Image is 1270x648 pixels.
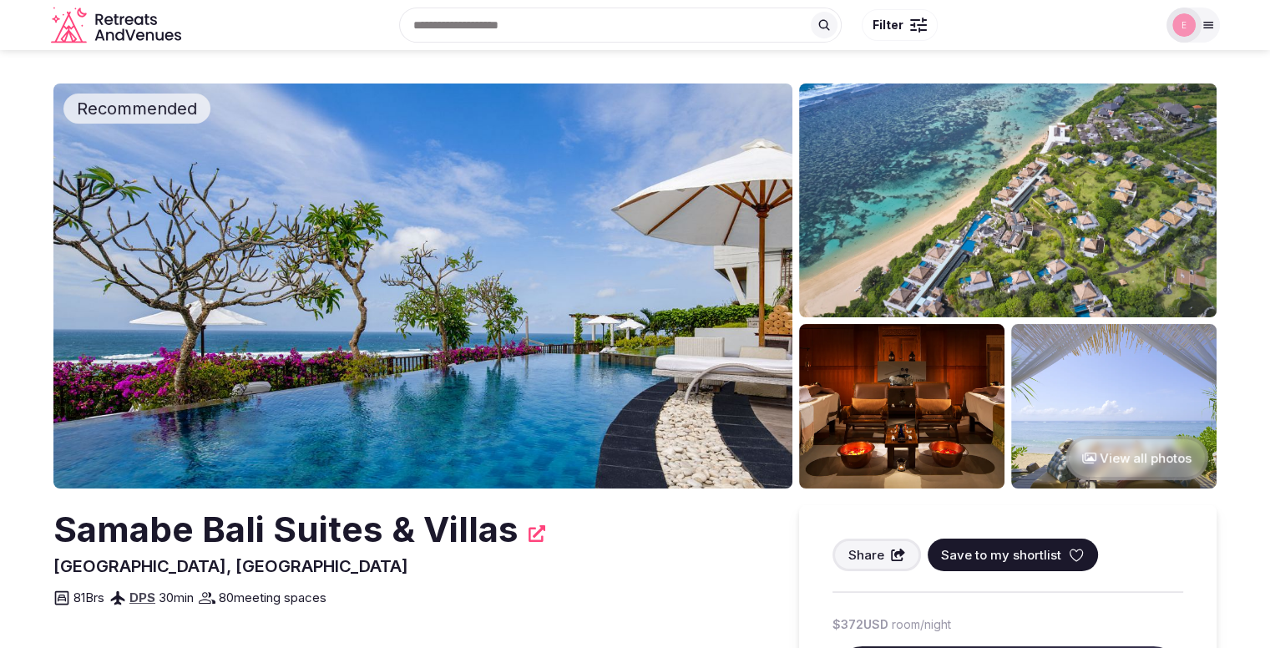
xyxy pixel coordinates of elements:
img: Venue gallery photo [799,324,1004,489]
button: View all photos [1065,436,1208,480]
button: Share [832,539,921,571]
a: DPS [129,590,155,605]
span: Recommended [70,97,204,120]
span: Save to my shortlist [941,546,1061,564]
span: 81 Brs [73,589,104,606]
img: Venue gallery photo [799,84,1217,317]
a: Visit the homepage [51,7,185,44]
div: Recommended [63,94,210,124]
svg: Retreats and Venues company logo [51,7,185,44]
span: Share [848,546,884,564]
span: 30 min [159,589,194,606]
img: Venue gallery photo [1011,324,1217,489]
span: [GEOGRAPHIC_DATA], [GEOGRAPHIC_DATA] [53,556,408,576]
span: Filter [873,17,903,33]
h2: Samabe Bali Suites & Villas [53,505,519,554]
span: room/night [892,616,951,633]
img: Venue cover photo [53,84,792,489]
button: Filter [862,9,938,41]
span: $372 USD [832,616,888,633]
img: events3 [1172,13,1196,37]
button: Save to my shortlist [928,539,1098,571]
span: 80 meeting spaces [219,589,326,606]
